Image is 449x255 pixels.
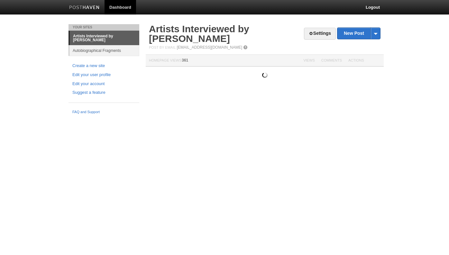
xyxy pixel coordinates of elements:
[304,28,336,40] a: Settings
[149,45,176,49] span: Post by Email
[177,45,242,50] a: [EMAIL_ADDRESS][DOMAIN_NAME]
[70,31,139,45] a: Artists Interviewed by [PERSON_NAME]
[72,89,135,96] a: Suggest a feature
[72,109,135,115] a: FAQ and Support
[182,58,188,63] span: 361
[146,55,300,67] th: Homepage Views
[337,28,380,39] a: New Post
[72,63,135,69] a: Create a new site
[69,5,100,10] img: Posthaven-bar
[149,24,249,44] a: Artists Interviewed by [PERSON_NAME]
[69,45,139,56] a: Autobiographical Fragments
[72,72,135,78] a: Edit your user profile
[300,55,318,67] th: Views
[345,55,384,67] th: Actions
[262,73,268,78] img: loading.gif
[72,81,135,87] a: Edit your account
[318,55,345,67] th: Comments
[69,24,139,31] li: Your Sites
